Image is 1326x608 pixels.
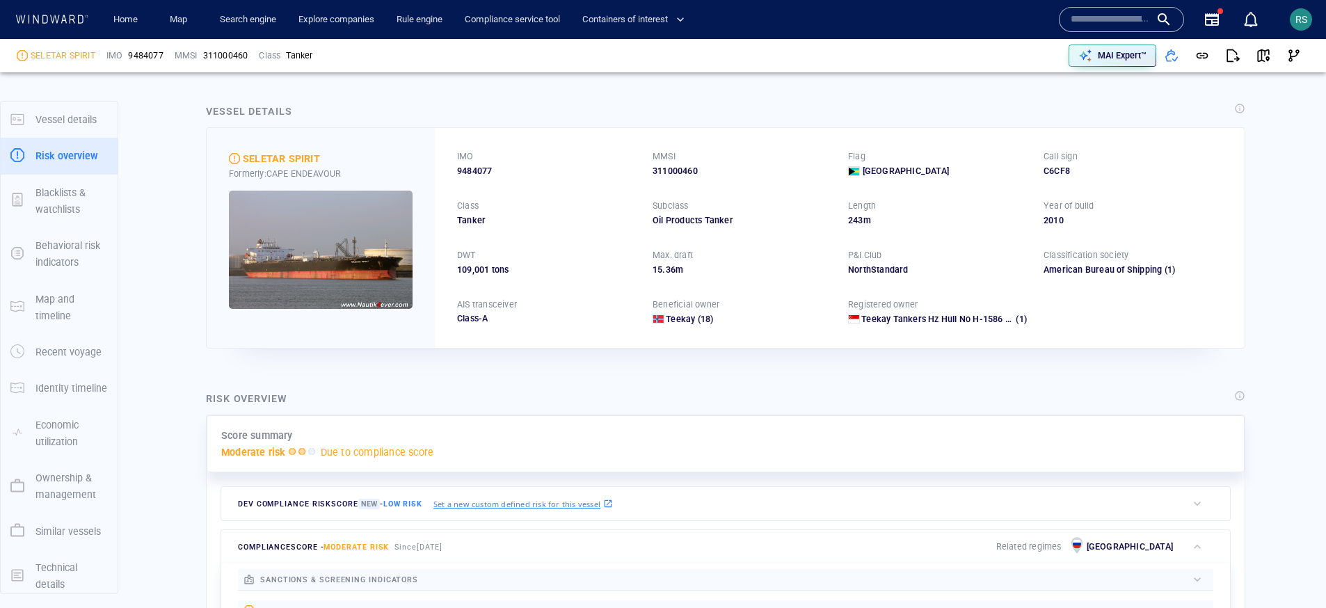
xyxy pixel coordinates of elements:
button: Ownership & management [1,460,118,513]
div: Risk overview [206,390,287,407]
div: Tanker [286,49,312,62]
p: Technical details [35,559,108,593]
span: 243 [848,215,863,225]
p: Registered owner [848,298,918,311]
a: Technical details [1,568,118,582]
a: Explore companies [293,8,380,32]
p: Ownership & management [35,470,108,504]
p: Class [457,200,479,212]
p: [GEOGRAPHIC_DATA] [1087,541,1173,553]
a: Map [164,8,198,32]
img: 5905c34ce1db924c23572ffc_0 [229,191,413,309]
p: MMSI [175,49,198,62]
p: Length [848,200,876,212]
p: Subclass [653,200,689,212]
div: Formerly: CAPE ENDEAVOUR [229,168,413,180]
p: Score summary [221,427,293,444]
p: Map and timeline [35,291,108,325]
a: Home [108,8,143,32]
p: Identity timeline [35,380,107,397]
button: Containers of interest [577,8,696,32]
p: Blacklists & watchlists [35,184,108,218]
button: Visual Link Analysis [1279,40,1309,71]
a: Blacklists & watchlists [1,193,118,207]
button: Home [103,8,147,32]
button: Add to vessel list [1156,40,1187,71]
p: Beneficial owner [653,298,719,311]
div: Notification center [1243,11,1259,28]
span: . [662,264,665,275]
button: Blacklists & watchlists [1,175,118,228]
div: 109,001 tons [457,264,636,276]
span: 36 [666,264,676,275]
a: Search engine [214,8,282,32]
a: Ownership & management [1,479,118,493]
button: Identity timeline [1,370,118,406]
button: Similar vessels [1,513,118,550]
span: Low risk [383,499,422,509]
div: C6CF8 [1044,165,1222,177]
p: Similar vessels [35,523,101,540]
span: New [358,499,380,509]
p: Class [259,49,280,62]
div: Moderate risk [229,153,240,164]
a: Rule engine [391,8,448,32]
button: Export report [1217,40,1248,71]
p: IMO [457,150,474,163]
a: Vessel details [1,112,118,125]
div: 311000460 [653,165,831,177]
button: View on map [1248,40,1279,71]
p: DWT [457,249,476,262]
div: 2010 [1044,214,1222,227]
button: Get link [1187,40,1217,71]
a: Behavioral risk indicators [1,247,118,260]
button: Compliance service tool [459,8,566,32]
p: Related regimes [996,541,1062,553]
a: Recent voyage [1,345,118,358]
p: MMSI [653,150,676,163]
span: Moderate risk [323,543,389,552]
span: 15 [653,264,662,275]
p: Vessel details [35,111,97,128]
p: Max. draft [653,249,693,262]
div: SELETAR SPIRIT [243,150,320,167]
p: Behavioral risk indicators [35,237,108,271]
span: Teekay Tankers Hz Hull No H-1586 Llc [861,314,1017,324]
a: Teekay (18) [666,313,713,326]
div: Tanker [457,214,636,227]
span: sanctions & screening indicators [260,575,418,584]
p: AIS transceiver [457,298,517,311]
button: Map [159,8,203,32]
button: Behavioral risk indicators [1,227,118,281]
span: Teekay [666,314,695,324]
button: Technical details [1,550,118,603]
span: compliance score - [238,543,389,552]
div: NorthStandard [848,264,1027,276]
span: RS [1295,14,1307,25]
span: (1) [1162,264,1222,276]
p: Recent voyage [35,344,102,360]
span: (1) [1014,313,1027,326]
div: American Bureau of Shipping [1044,264,1222,276]
span: 9484077 [457,165,492,177]
p: P&I Club [848,249,882,262]
button: Vessel details [1,102,118,138]
p: MAI Expert™ [1098,49,1147,62]
button: Economic utilization [1,407,118,461]
a: Map and timeline [1,300,118,313]
iframe: Chat [1267,545,1316,598]
p: Call sign [1044,150,1078,163]
p: Economic utilization [35,417,108,451]
p: Classification society [1044,249,1128,262]
span: [GEOGRAPHIC_DATA] [863,165,949,177]
button: RS [1287,6,1315,33]
div: Vessel details [206,103,292,120]
div: American Bureau of Shipping [1044,264,1162,276]
span: m [863,215,871,225]
div: 311000460 [203,49,248,62]
button: Map and timeline [1,281,118,335]
p: Year of build [1044,200,1094,212]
